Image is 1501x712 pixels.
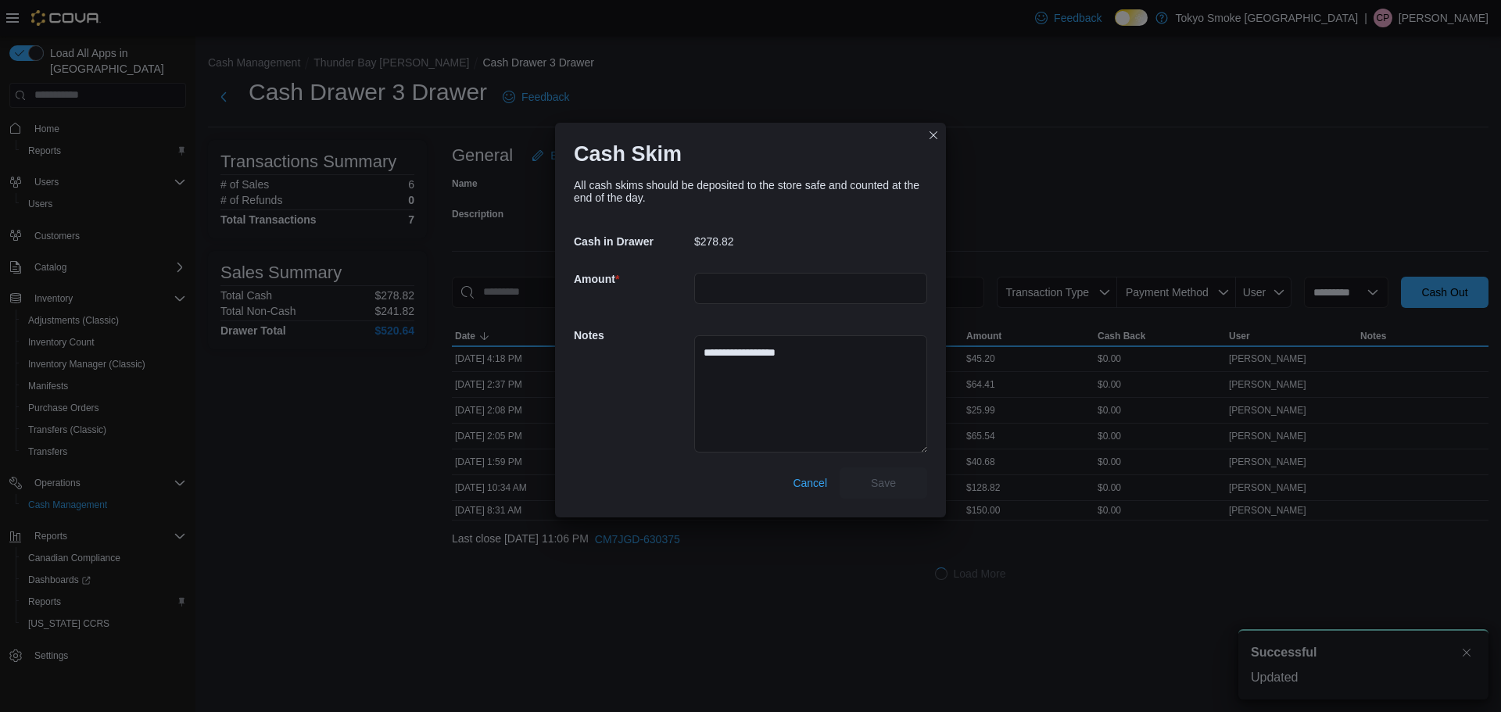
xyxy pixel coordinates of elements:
h5: Cash in Drawer [574,226,691,257]
h1: Cash Skim [574,141,682,166]
h5: Amount [574,263,691,295]
h5: Notes [574,320,691,351]
button: Cancel [786,467,833,499]
button: Save [840,467,927,499]
span: Cancel [793,475,827,491]
span: Save [871,475,896,491]
div: All cash skims should be deposited to the store safe and counted at the end of the day. [574,179,927,204]
button: Closes this modal window [924,126,943,145]
p: $278.82 [694,235,734,248]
